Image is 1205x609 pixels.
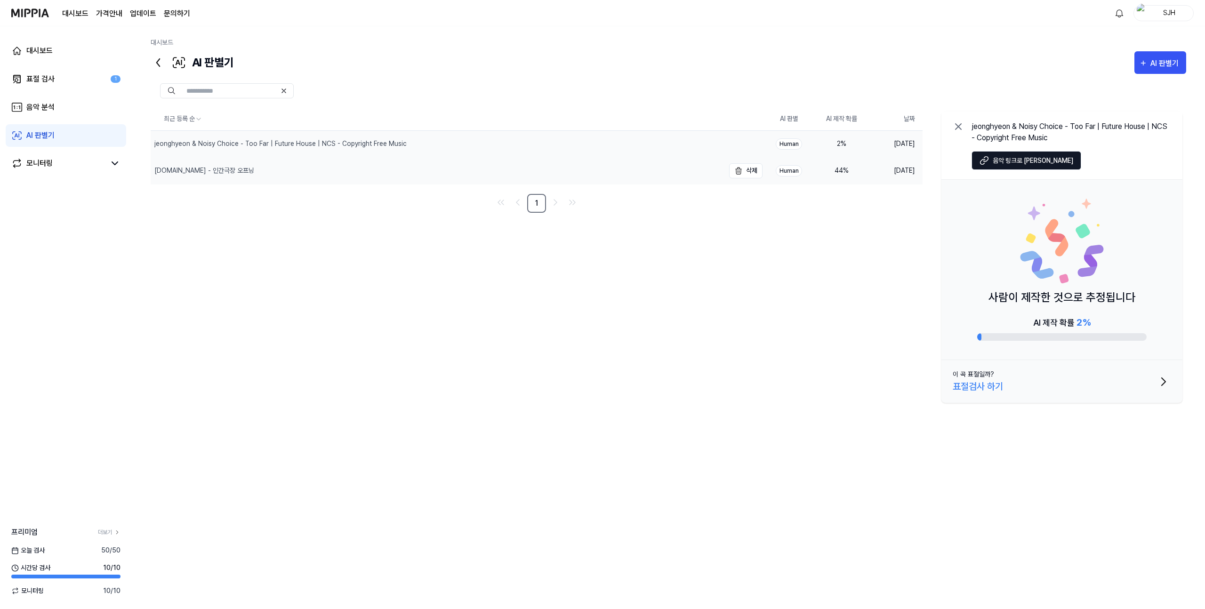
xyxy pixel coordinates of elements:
div: AI 판별기 [1150,57,1181,70]
div: 1 [111,75,120,83]
a: 음악 링크로 [PERSON_NAME] [972,158,1081,167]
a: 음악 분석 [6,96,126,119]
a: Go to previous page [510,195,525,210]
th: AI 판별 [763,108,815,130]
div: AI 판별기 [151,51,234,74]
div: jeonghyeon & Noisy Choice - Too Far | Future House | NCS - Copyright Free Music [972,121,1171,144]
img: profile [1137,4,1148,23]
div: jeonghyeon & Noisy Choice - Too Far | Future House | NCS - Copyright Free Music [154,139,407,149]
a: 더보기 [98,528,120,537]
div: Human [776,165,802,176]
span: 시간당 검사 [11,563,50,573]
a: Go to first page [493,195,508,210]
div: [DOMAIN_NAME] - 인간극장 오프닝 [154,166,254,176]
span: 모니터링 [11,586,44,596]
th: AI 제작 확률 [815,108,868,130]
a: Go to next page [548,195,563,210]
span: 프리미엄 [11,527,38,538]
p: 사람이 제작한 것으로 추정됩니다 [988,289,1135,306]
a: 업데이트 [130,8,156,19]
div: 음악 분석 [26,102,55,113]
span: 오늘 검사 [11,545,45,555]
td: [DATE] [868,157,923,184]
nav: pagination [151,194,923,213]
a: 1 [527,194,546,213]
div: 표절검사 하기 [953,379,1003,393]
button: profileSJH [1133,5,1194,21]
a: 대시보드 [6,40,126,62]
button: 삭제 [729,163,763,178]
button: 가격안내 [96,8,122,19]
a: 표절 검사1 [6,68,126,90]
div: Human [776,138,802,150]
button: 이 곡 표절일까?표절검사 하기 [941,360,1182,403]
td: [DATE] [868,130,923,157]
div: 대시보드 [26,45,53,56]
img: Human [1020,199,1104,283]
img: delete [733,165,744,176]
a: Go to last page [565,195,580,210]
th: 날짜 [868,108,923,130]
span: 50 / 50 [101,545,120,555]
div: AI 판별기 [26,130,55,141]
div: AI 제작 확률 [1033,315,1091,329]
img: 알림 [1114,8,1125,19]
a: 문의하기 [164,8,190,19]
a: 대시보드 [151,39,173,46]
div: 모니터링 [26,158,53,169]
a: 모니터링 [11,158,105,169]
div: 표절 검사 [26,73,55,85]
span: 10 / 10 [103,563,120,573]
div: 44 % [823,166,860,176]
button: AI 판별기 [1134,51,1186,74]
button: 음악 링크로 [PERSON_NAME] [972,151,1081,170]
div: SJH [1151,8,1188,18]
div: 이 곡 표절일까? [953,369,994,379]
span: 음악 링크로 [PERSON_NAME] [993,156,1073,166]
span: 2 % [1076,317,1091,328]
img: Search [168,87,175,95]
span: 10 / 10 [103,586,120,596]
a: 대시보드 [62,8,88,19]
a: AI 판별기 [6,124,126,147]
div: 2 % [823,139,860,149]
